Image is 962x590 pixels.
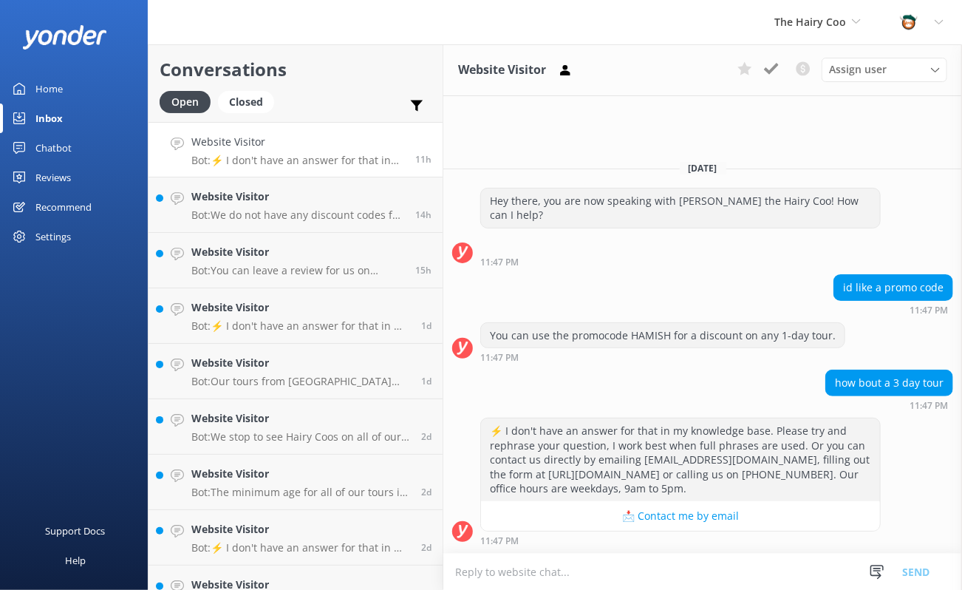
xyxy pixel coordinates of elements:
[149,122,443,177] a: Website VisitorBot:⚡ I don't have an answer for that in my knowledge base. Please try and rephras...
[149,399,443,455] a: Website VisitorBot:We stop to see Hairy Coos on all of our tours, except for the 1-day tour to [G...
[149,177,443,233] a: Website VisitorBot:We do not have any discount codes for our multi-day tours. However, you can us...
[898,11,920,33] img: 457-1738239164.png
[910,306,948,315] strong: 11:47 PM
[191,375,410,388] p: Bot: Our tours from [GEOGRAPHIC_DATA] depart from [STREET_ADDRESS], in front of [GEOGRAPHIC_DATA]...
[191,264,404,277] p: Bot: You can leave a review for us on Google, TripAdvisor, GetYourGuide, and Facebook.
[774,15,846,29] span: The Hairy Coo
[191,319,410,333] p: Bot: ⚡ I don't have an answer for that in my knowledge base. Please try and rephrase your questio...
[149,344,443,399] a: Website VisitorBot:Our tours from [GEOGRAPHIC_DATA] depart from [STREET_ADDRESS], in front of [GE...
[160,91,211,113] div: Open
[35,133,72,163] div: Chatbot
[829,61,887,78] span: Assign user
[46,516,106,546] div: Support Docs
[160,55,431,84] h2: Conversations
[833,305,953,315] div: Oct 13 2025 11:47pm (UTC +01:00) Europe/Dublin
[35,192,92,222] div: Recommend
[35,104,63,133] div: Inbox
[421,486,431,498] span: Oct 11 2025 06:08pm (UTC +01:00) Europe/Dublin
[480,257,881,267] div: Oct 13 2025 11:47pm (UTC +01:00) Europe/Dublin
[415,264,431,277] span: Oct 13 2025 07:13pm (UTC +01:00) Europe/Dublin
[191,154,404,167] p: Bot: ⚡ I don't have an answer for that in my knowledge base. Please try and rephrase your questio...
[191,466,410,482] h4: Website Visitor
[480,352,845,362] div: Oct 13 2025 11:47pm (UTC +01:00) Europe/Dublin
[149,510,443,566] a: Website VisitorBot:⚡ I don't have an answer for that in my knowledge base. Please try and rephras...
[191,134,404,150] h4: Website Visitor
[481,189,880,228] div: Hey there, you are now speaking with [PERSON_NAME] the Hairy Coo! How can I help?
[218,93,282,109] a: Closed
[680,162,726,174] span: [DATE]
[35,163,71,192] div: Reviews
[191,208,404,222] p: Bot: We do not have any discount codes for our multi-day tours. However, you can use the promocod...
[480,537,519,546] strong: 11:47 PM
[149,233,443,288] a: Website VisitorBot:You can leave a review for us on Google, TripAdvisor, GetYourGuide, and Facebo...
[191,430,410,444] p: Bot: We stop to see Hairy Coos on all of our tours, except for the 1-day tour to [GEOGRAPHIC_DATA...
[191,486,410,499] p: Bot: The minimum age for all of our tours is [DEMOGRAPHIC_DATA], and we cannot make any exemption...
[35,222,71,251] div: Settings
[218,91,274,113] div: Closed
[415,153,431,166] span: Oct 13 2025 11:47pm (UTC +01:00) Europe/Dublin
[822,58,947,81] div: Assign User
[825,400,953,410] div: Oct 13 2025 11:47pm (UTC +01:00) Europe/Dublin
[421,541,431,554] span: Oct 11 2025 02:42pm (UTC +01:00) Europe/Dublin
[415,208,431,221] span: Oct 13 2025 08:25pm (UTC +01:00) Europe/Dublin
[481,501,880,531] button: 📩 Contact me by email
[480,353,519,362] strong: 11:47 PM
[191,355,410,371] h4: Website Visitor
[480,535,881,546] div: Oct 13 2025 11:47pm (UTC +01:00) Europe/Dublin
[149,455,443,510] a: Website VisitorBot:The minimum age for all of our tours is [DEMOGRAPHIC_DATA], and we cannot make...
[35,74,63,104] div: Home
[480,258,519,267] strong: 11:47 PM
[149,288,443,344] a: Website VisitorBot:⚡ I don't have an answer for that in my knowledge base. Please try and rephras...
[458,61,546,80] h3: Website Visitor
[191,410,410,427] h4: Website Visitor
[481,323,845,348] div: You can use the promocode HAMISH for a discount on any 1-day tour.
[910,401,948,410] strong: 11:47 PM
[65,546,86,575] div: Help
[191,244,404,260] h4: Website Visitor
[191,521,410,538] h4: Website Visitor
[421,375,431,387] span: Oct 12 2025 03:35pm (UTC +01:00) Europe/Dublin
[834,275,952,300] div: id like a promo code
[421,319,431,332] span: Oct 13 2025 08:26am (UTC +01:00) Europe/Dublin
[421,430,431,443] span: Oct 12 2025 10:07am (UTC +01:00) Europe/Dublin
[191,541,410,555] p: Bot: ⚡ I don't have an answer for that in my knowledge base. Please try and rephrase your questio...
[191,299,410,316] h4: Website Visitor
[22,25,107,50] img: yonder-white-logo.png
[191,189,404,205] h4: Website Visitor
[481,418,880,501] div: ⚡ I don't have an answer for that in my knowledge base. Please try and rephrase your question, I ...
[160,93,218,109] a: Open
[826,370,952,396] div: how bout a 3 day tour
